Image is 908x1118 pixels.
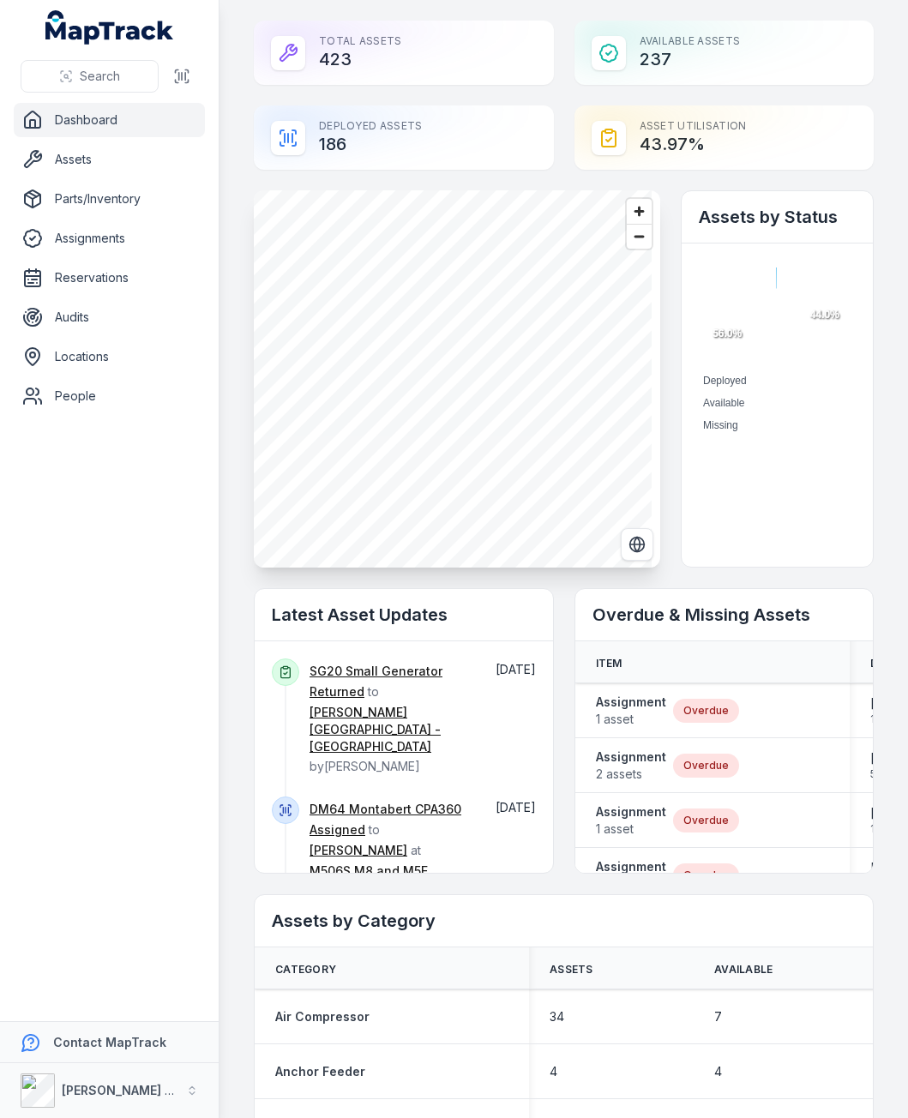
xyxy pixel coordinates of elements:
a: DM64 Montabert CPA360 [310,801,461,818]
a: Assigned [310,821,365,838]
a: Parts/Inventory [14,182,205,216]
a: People [14,379,205,413]
span: 1 asset [596,820,666,838]
strong: Contact MapTrack [53,1035,166,1049]
a: Audits [14,300,205,334]
span: [DATE] [496,800,536,814]
a: Returned [310,683,364,700]
span: to by [PERSON_NAME] [310,664,471,773]
span: Missing [703,419,738,431]
a: Assignment1 asset [596,694,666,728]
a: Assignments [14,221,205,255]
span: Item [596,657,622,670]
time: 9/17/2025, 7:14:03 AM [496,662,536,676]
a: [PERSON_NAME] [310,842,407,859]
div: Overdue [673,754,739,778]
strong: Assignment [596,858,666,875]
a: Assignment [596,858,666,893]
canvas: Map [254,190,652,568]
div: Overdue [673,863,739,887]
a: Reservations [14,261,205,295]
div: Overdue [673,699,739,723]
span: Assets [550,963,593,977]
span: 4 [550,1063,557,1080]
strong: Assignment [596,748,666,766]
button: Switch to Satellite View [621,528,653,561]
strong: Assignment [596,803,666,820]
a: SG20 Small Generator [310,663,442,680]
span: Available [714,963,773,977]
strong: Assignment [596,694,666,711]
span: 4 [714,1063,722,1080]
span: [DATE] [496,662,536,676]
a: Dashboard [14,103,205,137]
span: 7 [714,1008,722,1025]
span: 34 [550,1008,564,1025]
a: M506S M8 and M5E Mainline Tunnels [310,863,471,897]
span: Available [703,397,744,409]
a: MapTrack [45,10,174,45]
a: Assignment2 assets [596,748,666,783]
strong: [PERSON_NAME] Group [62,1083,202,1097]
span: Date [870,657,899,670]
button: Zoom in [627,199,652,224]
a: Locations [14,340,205,374]
a: Air Compressor [275,1008,370,1025]
a: Assignment1 asset [596,803,666,838]
h2: Overdue & Missing Assets [592,603,857,627]
div: Overdue [673,808,739,832]
h2: Latest Asset Updates [272,603,536,627]
span: 2 assets [596,766,666,783]
h2: Assets by Status [699,205,856,229]
h2: Assets by Category [272,909,856,933]
a: Assets [14,142,205,177]
span: to at by [PERSON_NAME] [310,802,471,915]
time: 9/16/2025, 2:13:05 PM [496,800,536,814]
button: Search [21,60,159,93]
button: Zoom out [627,224,652,249]
span: 1 asset [596,711,666,728]
span: Category [275,963,336,977]
span: Search [80,68,120,85]
a: [PERSON_NAME][GEOGRAPHIC_DATA] - [GEOGRAPHIC_DATA] [310,704,471,755]
a: Anchor Feeder [275,1063,365,1080]
span: Deployed [703,375,747,387]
